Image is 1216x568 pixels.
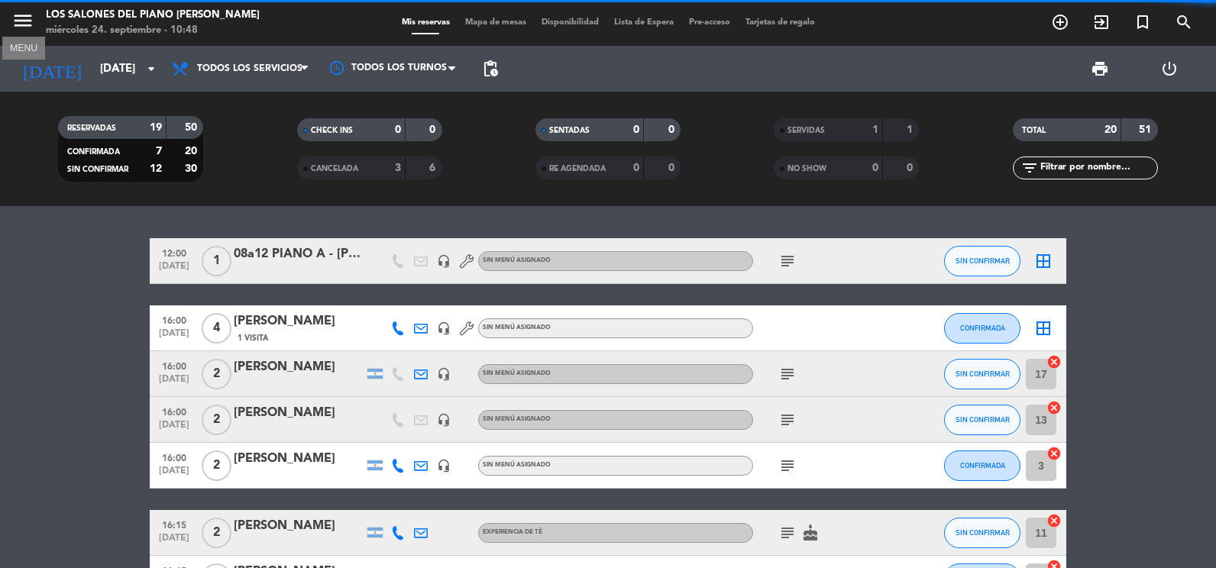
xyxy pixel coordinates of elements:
span: Disponibilidad [534,18,606,27]
span: CONFIRMADA [67,148,120,156]
i: headset_mic [437,459,451,473]
strong: 0 [395,124,401,135]
button: menu [11,9,34,37]
button: SIN CONFIRMAR [944,359,1020,389]
span: SENTADAS [549,127,590,134]
span: SIN CONFIRMAR [956,370,1010,378]
strong: 19 [150,122,162,133]
i: subject [778,365,797,383]
i: subject [778,524,797,542]
span: pending_actions [481,60,500,78]
strong: 7 [156,146,162,157]
i: border_all [1034,319,1053,337]
span: SIN CONFIRMAR [67,166,128,173]
i: subject [778,457,797,475]
span: [DATE] [155,466,193,483]
div: LOG OUT [1135,46,1205,92]
span: RE AGENDADA [549,165,606,173]
span: 16:00 [155,448,193,466]
span: Sin menú asignado [483,462,551,468]
button: CONFIRMADA [944,450,1020,481]
span: RESERVADAS [67,124,116,132]
i: arrow_drop_down [142,60,160,78]
span: Todos los servicios [197,63,302,74]
strong: 3 [395,163,401,173]
strong: 51 [1139,124,1154,135]
strong: 0 [668,124,678,135]
i: cake [801,524,820,542]
i: power_settings_new [1160,60,1179,78]
span: SIN CONFIRMAR [956,257,1010,265]
span: 16:00 [155,357,193,374]
span: Mis reservas [394,18,458,27]
button: SIN CONFIRMAR [944,518,1020,548]
div: MENU [2,40,45,54]
i: cancel [1046,513,1062,528]
strong: 12 [150,163,162,174]
input: Filtrar por nombre... [1039,160,1157,176]
span: [DATE] [155,374,193,392]
span: 4 [202,313,231,344]
span: Mapa de mesas [458,18,534,27]
strong: 0 [633,124,639,135]
button: SIN CONFIRMAR [944,246,1020,276]
strong: 0 [907,163,916,173]
strong: 1 [872,124,878,135]
div: [PERSON_NAME] [234,516,364,536]
div: miércoles 24. septiembre - 10:48 [46,23,260,38]
span: SIN CONFIRMAR [956,415,1010,424]
div: [PERSON_NAME] [234,357,364,377]
strong: 6 [429,163,438,173]
i: search [1175,13,1193,31]
span: CANCELADA [311,165,358,173]
span: 2 [202,518,231,548]
span: 16:00 [155,311,193,328]
div: [PERSON_NAME] [234,311,364,331]
span: Pre-acceso [681,18,738,27]
span: SERVIDAS [787,127,825,134]
span: CONFIRMADA [960,324,1005,332]
span: 2 [202,450,231,481]
strong: 20 [185,146,200,157]
i: turned_in_not [1134,13,1152,31]
span: 2 [202,359,231,389]
span: TOTAL [1022,127,1046,134]
span: Sin menú asignado [483,257,551,263]
button: SIN CONFIRMAR [944,405,1020,435]
strong: 0 [668,163,678,173]
i: headset_mic [437,254,451,268]
span: Tarjetas de regalo [738,18,823,27]
span: [DATE] [155,420,193,437]
i: cancel [1046,354,1062,370]
strong: 0 [429,124,438,135]
span: Sin menú asignado [483,416,551,422]
span: 16:00 [155,402,193,420]
strong: 30 [185,163,200,174]
i: headset_mic [437,321,451,335]
i: subject [778,411,797,429]
i: cancel [1046,446,1062,461]
span: 1 Visita [238,332,268,344]
i: subject [778,252,797,270]
button: CONFIRMADA [944,313,1020,344]
strong: 20 [1104,124,1117,135]
strong: 0 [872,163,878,173]
i: cancel [1046,400,1062,415]
div: Los Salones del Piano [PERSON_NAME] [46,8,260,23]
span: EXPERIENCIA DE TÉ [483,529,542,535]
span: print [1091,60,1109,78]
span: Sin menú asignado [483,370,551,376]
span: CONFIRMADA [960,461,1005,470]
div: [PERSON_NAME] [234,403,364,423]
span: 1 [202,246,231,276]
span: 12:00 [155,244,193,261]
i: add_circle_outline [1051,13,1069,31]
i: menu [11,9,34,32]
span: CHECK INS [311,127,353,134]
span: [DATE] [155,328,193,346]
div: 08a12 PIANO A - [PERSON_NAME] [234,244,364,264]
span: [DATE] [155,533,193,550]
span: Lista de Espera [606,18,681,27]
i: headset_mic [437,367,451,381]
strong: 50 [185,122,200,133]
